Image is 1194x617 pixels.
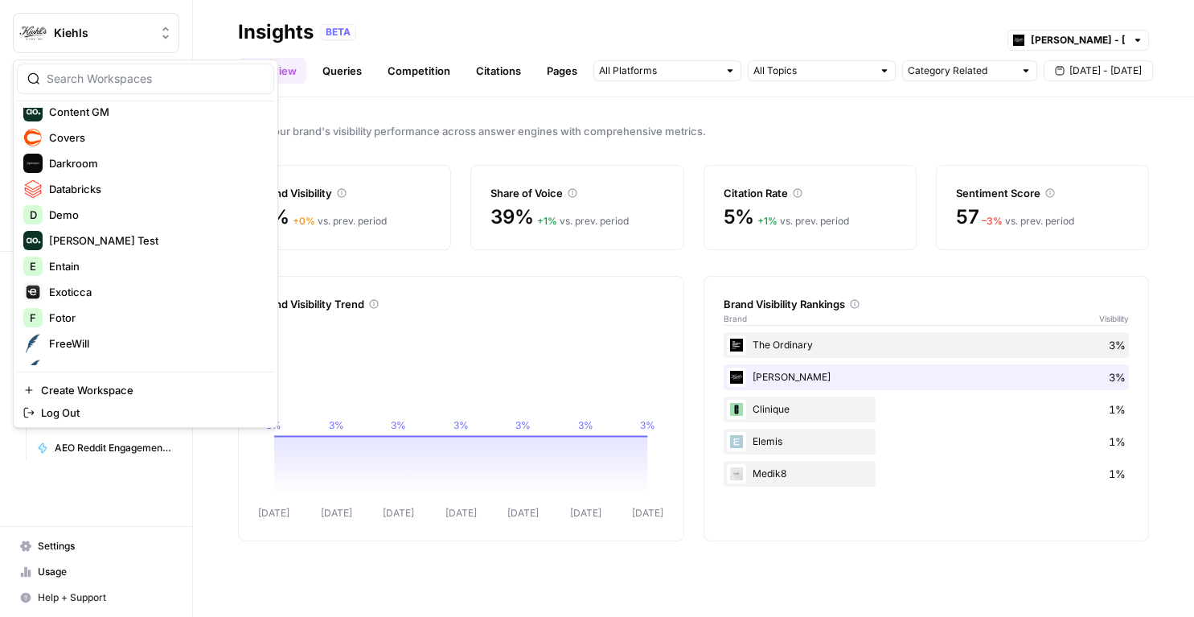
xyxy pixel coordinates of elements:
img: Exoticca Logo [23,282,43,302]
span: Create Workspace [41,382,261,398]
img: Darkroom Logo [23,154,43,173]
span: Exoticca [49,284,261,300]
input: Search Workspaces [47,71,264,87]
span: FreeWill [49,335,261,352]
a: Competition [378,58,460,84]
input: Category Related [908,63,1014,79]
div: Sentiment Score [956,185,1129,201]
a: Overview [238,58,306,84]
div: Insights [238,19,314,45]
img: Kiehls Logo [18,19,47,47]
div: [PERSON_NAME] [724,364,1130,390]
span: 5% [724,204,755,230]
span: E [30,258,36,274]
button: Workspace: Kiehls [13,13,179,53]
tspan: 3% [391,419,406,431]
div: vs. prev. period [982,214,1074,228]
img: 1t0k3rxub7xjuwm09mezwmq6ezdv [727,335,746,355]
a: Create Workspace [17,379,274,401]
span: Track your brand's visibility performance across answer engines with comprehensive metrics. [238,123,1149,139]
button: Help + Support [13,585,179,611]
div: Clinique [724,397,1130,422]
input: Kiehl's - UK [1031,32,1126,48]
div: Brand Visibility Trend [258,296,664,312]
span: Fotor [49,310,261,326]
img: yh7t5lmutnw7hngory6ohgo9d0em [727,432,746,451]
img: FreeWill Logo [23,360,43,379]
div: Brand Visibility [258,185,431,201]
img: Dillon Test Logo [23,231,43,250]
span: 57 [956,204,979,230]
tspan: 3% [266,419,281,431]
span: Brand [724,312,747,325]
a: Settings [13,533,179,559]
span: AEO Reddit Engagement - Fork [55,441,172,455]
tspan: [DATE] [632,507,663,519]
span: 3% [1109,337,1126,353]
span: D [30,207,37,223]
div: The Ordinary [724,332,1130,358]
tspan: 3% [640,419,655,431]
div: Brand Visibility Rankings [724,296,1130,312]
span: 1% [1109,466,1126,482]
a: Queries [313,58,371,84]
img: Content GM Logo [23,102,43,121]
span: Entain [49,258,261,274]
a: Pages [537,58,587,84]
tspan: 3% [515,419,531,431]
span: Log Out [41,405,261,421]
button: [DATE] - [DATE] [1044,60,1153,81]
tspan: 3% [453,419,469,431]
span: Help + Support [38,590,172,605]
span: Kiehls [54,25,151,41]
span: FreeWill [49,361,261,377]
img: 8hwi8zl0nptjmi9m5najyhe6d0od [727,464,746,483]
a: Usage [13,559,179,585]
span: 1% [1109,434,1126,450]
a: Log Out [17,401,274,424]
a: Citations [466,58,531,84]
input: All Platforms [599,63,718,79]
span: Darkroom [49,155,261,171]
tspan: 3% [578,419,593,431]
div: vs. prev. period [293,214,387,228]
span: [PERSON_NAME] Test [49,232,261,249]
div: Citation Rate [724,185,897,201]
span: Covers [49,130,261,146]
tspan: [DATE] [258,507,289,519]
span: + 0 % [293,215,315,227]
span: – 3 % [982,215,1003,227]
span: Content GM [49,104,261,120]
input: All Topics [753,63,872,79]
tspan: [DATE] [445,507,477,519]
div: Elemis [724,429,1130,455]
div: Workspace: Kiehls [13,60,278,428]
div: BETA [320,24,356,40]
tspan: [DATE] [507,507,539,519]
span: 3% [1109,369,1126,385]
span: Usage [38,565,172,579]
img: FreeWill Logo [23,334,43,353]
img: Covers Logo [23,128,43,147]
span: Visibility [1099,312,1129,325]
span: Settings [38,539,172,553]
span: 1% [1109,401,1126,418]
a: AEO Reddit Engagement - Fork [30,435,179,461]
span: Databricks [49,181,261,197]
tspan: [DATE] [321,507,352,519]
div: Share of Voice [490,185,663,201]
span: Demo [49,207,261,223]
img: lbzhdkgn1ruc4m4z5mjfsqir60oh [727,368,746,387]
img: 0b58p10nk298im49qymyddyeu4sw [727,400,746,419]
span: + 1 % [757,215,778,227]
tspan: [DATE] [570,507,601,519]
span: F [30,310,36,326]
div: vs. prev. period [537,214,629,228]
img: Databricks Logo [23,179,43,199]
tspan: 3% [329,419,344,431]
span: + 1 % [537,215,557,227]
div: vs. prev. period [757,214,849,228]
tspan: [DATE] [383,507,414,519]
span: 39% [490,204,533,230]
div: Medik8 [724,461,1130,487]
